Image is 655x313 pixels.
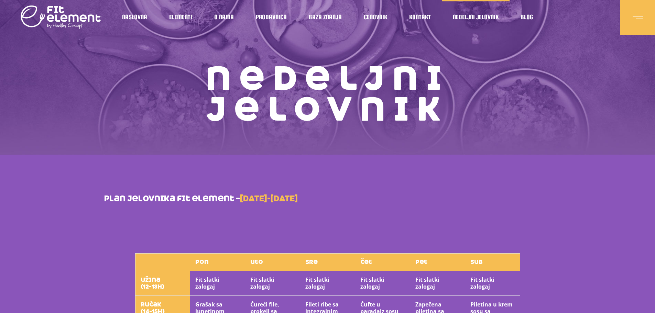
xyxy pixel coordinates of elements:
th: čet [355,254,410,271]
th: Fit slatki zalogaj [245,271,300,296]
span: Naslovna [122,15,147,19]
p: plan jelovnika fit element – [104,192,551,205]
th: Fit slatki zalogaj [190,271,245,296]
th: pet [410,254,465,271]
span: Nedeljni jelovnik [453,15,499,19]
th: pon [190,254,245,271]
th: Fit slatki zalogaj [465,271,520,296]
th: užina (12-13h) [135,271,190,296]
span: Blog [521,15,533,19]
th: Fit slatki zalogaj [355,271,410,296]
span: Elementi [169,15,192,19]
h1: Nedeljni jelovnik [104,64,551,125]
img: logo light [21,3,101,31]
th: Fit slatki zalogaj [300,271,355,296]
strong: [DATE]-[DATE] [240,194,298,204]
span: O nama [214,15,234,19]
th: uto [245,254,300,271]
span: Prodavnica [256,15,287,19]
span: Kontakt [409,15,431,19]
th: sub [465,254,520,271]
th: sre [300,254,355,271]
span: Cenovnik [364,15,387,19]
th: Fit slatki zalogaj [410,271,465,296]
span: Baza znanja [309,15,342,19]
